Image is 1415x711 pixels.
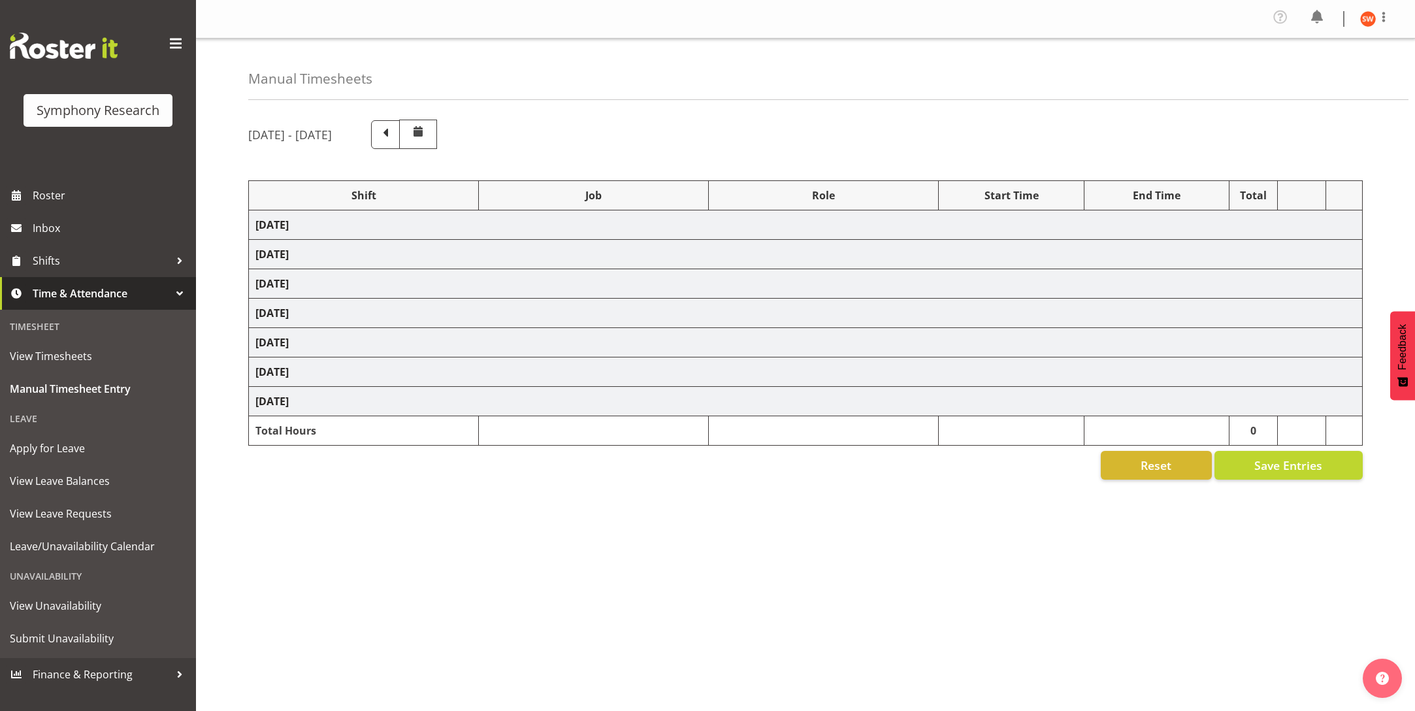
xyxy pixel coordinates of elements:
a: View Unavailability [3,589,193,622]
td: [DATE] [249,328,1363,357]
div: End Time [1091,188,1222,203]
img: help-xxl-2.png [1376,672,1389,685]
button: Feedback - Show survey [1390,311,1415,400]
span: Finance & Reporting [33,665,170,684]
span: Shifts [33,251,170,271]
span: View Leave Balances [10,471,186,491]
div: Symphony Research [37,101,159,120]
a: View Timesheets [3,340,193,372]
div: Total [1236,188,1271,203]
span: Inbox [33,218,189,238]
span: View Unavailability [10,596,186,616]
span: Leave/Unavailability Calendar [10,537,186,556]
td: [DATE] [249,269,1363,299]
img: shannon-whelan11890.jpg [1360,11,1376,27]
div: Start Time [945,188,1077,203]
td: [DATE] [249,357,1363,387]
span: View Timesheets [10,346,186,366]
span: Manual Timesheet Entry [10,379,186,399]
h4: Manual Timesheets [248,71,372,86]
img: Rosterit website logo [10,33,118,59]
span: Apply for Leave [10,438,186,458]
span: View Leave Requests [10,504,186,523]
span: Save Entries [1254,457,1322,474]
td: [DATE] [249,299,1363,328]
a: Apply for Leave [3,432,193,465]
h5: [DATE] - [DATE] [248,127,332,142]
div: Unavailability [3,563,193,589]
div: Shift [255,188,472,203]
a: View Leave Requests [3,497,193,530]
td: [DATE] [249,387,1363,416]
td: [DATE] [249,240,1363,269]
span: Roster [33,186,189,205]
div: Timesheet [3,313,193,340]
a: Submit Unavailability [3,622,193,655]
div: Leave [3,405,193,432]
div: Job [485,188,702,203]
td: Total Hours [249,416,479,446]
a: Manual Timesheet Entry [3,372,193,405]
span: Time & Attendance [33,284,170,303]
button: Reset [1101,451,1212,480]
a: Leave/Unavailability Calendar [3,530,193,563]
span: Feedback [1397,324,1408,370]
span: Submit Unavailability [10,629,186,648]
td: 0 [1229,416,1278,446]
a: View Leave Balances [3,465,193,497]
button: Save Entries [1214,451,1363,480]
span: Reset [1141,457,1171,474]
td: [DATE] [249,210,1363,240]
div: Role [715,188,932,203]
